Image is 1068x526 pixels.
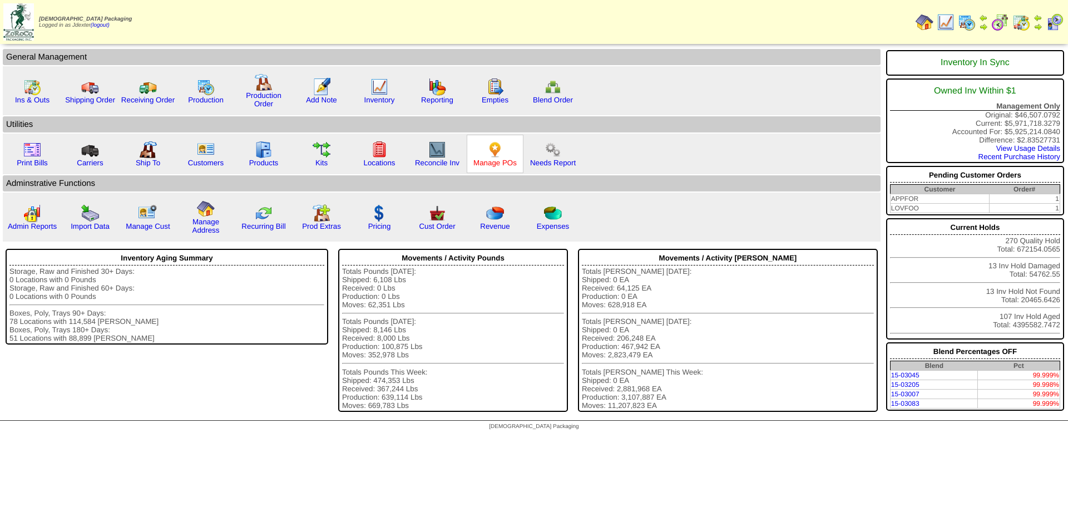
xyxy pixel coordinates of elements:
img: calendarinout.gif [1012,13,1030,31]
img: customers.gif [197,141,215,159]
img: arrowleft.gif [979,13,988,22]
div: Blend Percentages OFF [890,345,1060,359]
img: arrowleft.gif [1034,13,1042,22]
a: Pricing [368,222,391,230]
img: home.gif [197,200,215,218]
td: 1 [989,194,1060,204]
img: workorder.gif [486,78,504,96]
img: locations.gif [370,141,388,159]
div: Totals Pounds [DATE]: Shipped: 6,108 Lbs Received: 0 Lbs Production: 0 Lbs Moves: 62,351 Lbs Tota... [342,267,564,410]
img: cabinet.gif [255,141,273,159]
img: managecust.png [138,204,159,222]
a: Carriers [77,159,103,167]
div: Owned Inv Within $1 [890,81,1060,102]
td: Adminstrative Functions [3,175,881,191]
img: reconcile.gif [255,204,273,222]
a: Ship To [136,159,160,167]
div: Pending Customer Orders [890,168,1060,183]
img: dollar.gif [370,204,388,222]
img: arrowright.gif [1034,22,1042,31]
a: Shipping Order [65,96,115,104]
a: Production Order [246,91,281,108]
img: zoroco-logo-small.webp [3,3,34,41]
a: Manage Address [192,218,220,234]
img: workflow.gif [313,141,330,159]
td: 99.998% [978,380,1060,390]
img: import.gif [81,204,99,222]
img: graph2.png [23,204,41,222]
img: home.gif [916,13,933,31]
img: calendarinout.gif [23,78,41,96]
td: Utilities [3,116,881,132]
img: truck2.gif [139,78,157,96]
a: 15-03205 [891,381,919,389]
img: po.png [486,141,504,159]
span: [DEMOGRAPHIC_DATA] Packaging [489,424,578,430]
img: calendarblend.gif [991,13,1009,31]
div: Inventory Aging Summary [9,251,324,266]
a: Needs Report [530,159,576,167]
img: line_graph.gif [937,13,955,31]
a: Customers [188,159,224,167]
a: Kits [315,159,328,167]
a: 15-03045 [891,371,919,379]
th: Customer [890,185,989,194]
td: General Management [3,49,881,65]
td: LOVFOO [890,204,989,213]
div: Storage, Raw and Finished 30+ Days: 0 Locations with 0 Pounds Storage, Raw and Finished 60+ Days:... [9,267,324,342]
a: Import Data [71,222,110,230]
a: Manage POs [473,159,517,167]
a: Locations [363,159,395,167]
a: Reporting [421,96,453,104]
td: 99.999% [978,371,1060,380]
img: cust_order.png [428,204,446,222]
a: 15-03083 [891,400,919,407]
img: pie_chart2.png [544,204,562,222]
img: calendarcustomer.gif [1046,13,1064,31]
div: Original: $46,507.0792 Current: $5,971,718.3279 Accounted For: $5,925,214.0840 Difference: $2.835... [886,78,1064,163]
span: [DEMOGRAPHIC_DATA] Packaging [39,16,132,22]
img: factory2.gif [139,141,157,159]
img: workflow.png [544,141,562,159]
td: 99.999% [978,390,1060,399]
span: Logged in as Jdexter [39,16,132,28]
div: Movements / Activity Pounds [342,251,564,266]
td: 1 [989,204,1060,213]
a: Blend Order [533,96,573,104]
div: Movements / Activity [PERSON_NAME] [582,251,874,266]
a: Receiving Order [121,96,175,104]
a: Reconcile Inv [415,159,459,167]
a: Admin Reports [8,222,57,230]
a: Cust Order [419,222,455,230]
img: truck.gif [81,78,99,96]
img: orders.gif [313,78,330,96]
a: Revenue [480,222,510,230]
th: Pct [978,361,1060,371]
a: Manage Cust [126,222,170,230]
img: graph.gif [428,78,446,96]
a: View Usage Details [996,144,1060,153]
a: Inventory [364,96,395,104]
div: 270 Quality Hold Total: 672154.0565 13 Inv Hold Damaged Total: 54762.55 13 Inv Hold Not Found Tot... [886,218,1064,340]
a: Prod Extras [302,222,341,230]
img: arrowright.gif [979,22,988,31]
a: Recurring Bill [241,222,285,230]
img: factory.gif [255,73,273,91]
a: Expenses [537,222,570,230]
img: network.png [544,78,562,96]
th: Order# [989,185,1060,194]
img: calendarprod.gif [197,78,215,96]
a: Empties [482,96,508,104]
td: APPFOR [890,194,989,204]
a: Products [249,159,279,167]
div: Current Holds [890,220,1060,235]
img: pie_chart.png [486,204,504,222]
img: calendarprod.gif [958,13,976,31]
img: line_graph.gif [370,78,388,96]
th: Blend [890,361,977,371]
img: line_graph2.gif [428,141,446,159]
img: truck3.gif [81,141,99,159]
a: (logout) [91,22,110,28]
a: Ins & Outs [15,96,50,104]
img: invoice2.gif [23,141,41,159]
